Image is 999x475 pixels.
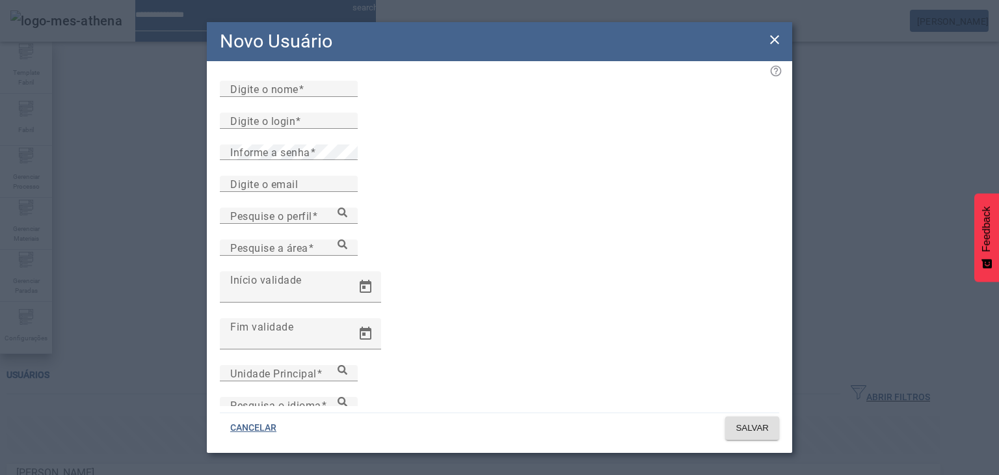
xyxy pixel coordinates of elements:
[974,193,999,282] button: Feedback - Mostrar pesquisa
[220,416,287,440] button: CANCELAR
[220,27,332,55] h2: Novo Usuário
[230,240,347,256] input: Number
[230,422,276,435] span: CANCELAR
[230,320,293,332] mat-label: Fim validade
[230,398,347,413] input: Number
[230,367,317,379] mat-label: Unidade Principal
[230,208,347,224] input: Number
[230,83,299,95] mat-label: Digite o nome
[230,146,310,159] mat-label: Informe a senha
[230,399,321,411] mat-label: Pesquisa o idioma
[230,210,312,222] mat-label: Pesquise o perfil
[230,273,302,286] mat-label: Início validade
[230,178,298,190] mat-label: Digite o email
[230,241,308,254] mat-label: Pesquise a área
[350,318,381,349] button: Open calendar
[736,422,769,435] span: SALVAR
[981,206,992,252] span: Feedback
[230,115,295,127] mat-label: Digite o login
[725,416,779,440] button: SALVAR
[230,366,347,381] input: Number
[350,271,381,303] button: Open calendar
